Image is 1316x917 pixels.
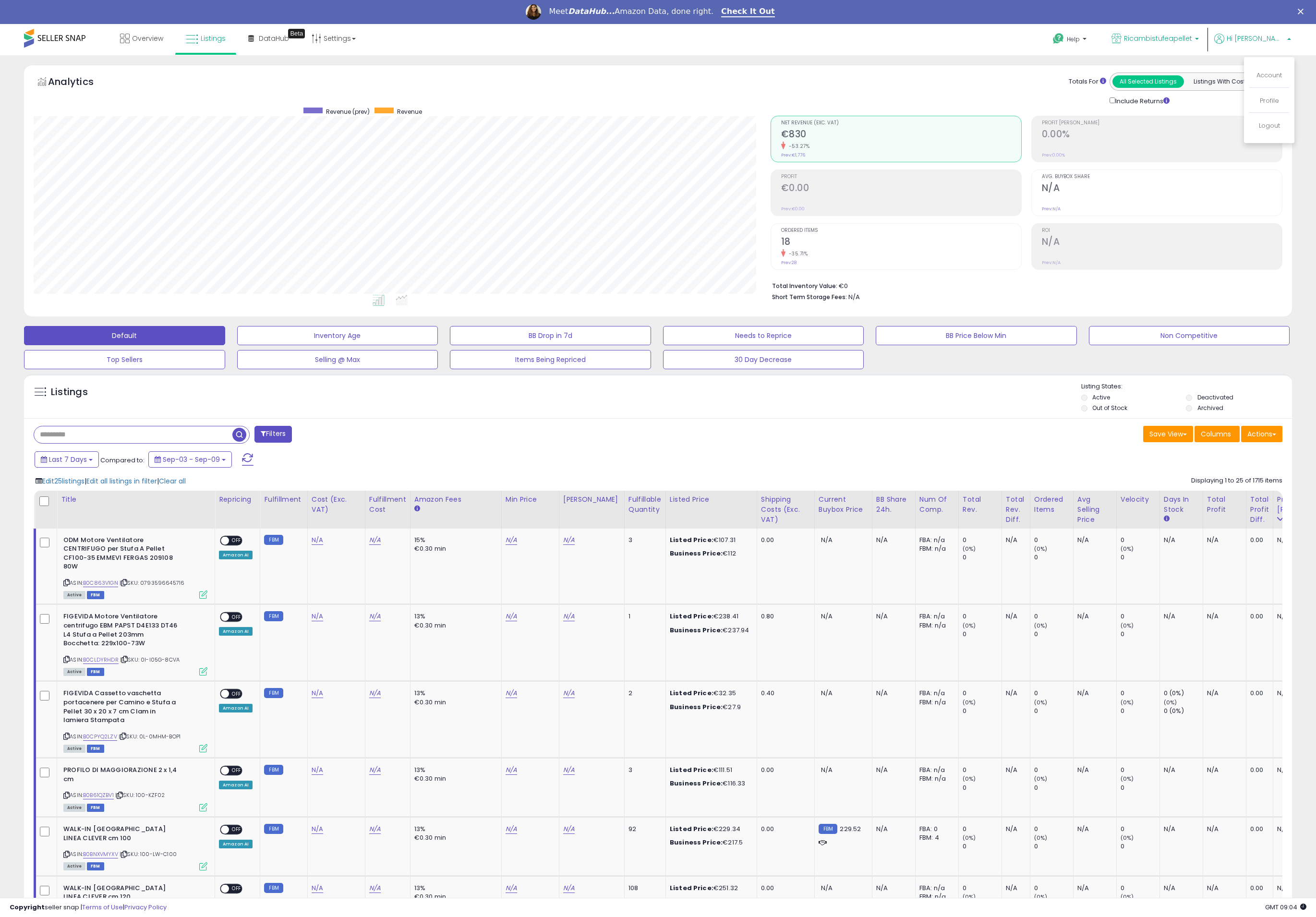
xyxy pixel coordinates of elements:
[821,535,833,544] span: N/A
[1034,766,1073,774] div: 0
[229,613,244,621] span: OFF
[159,476,186,486] span: Clear all
[819,824,837,834] small: FBM
[628,766,658,774] div: 3
[761,689,807,698] div: 0.40
[369,612,381,621] a: N/A
[1241,426,1282,442] button: Actions
[237,350,438,369] button: Selling @ Max
[963,775,976,783] small: (0%)
[326,108,370,116] span: Revenue (prev)
[919,544,951,553] div: FBM: n/a
[450,326,651,345] button: BB Drop in 7d
[1121,766,1159,774] div: 0
[919,698,951,707] div: FBM: n/a
[1207,766,1239,774] div: N/A
[163,455,220,464] span: Sep-03 - Sep-09
[304,24,363,53] a: Settings
[1164,766,1195,774] div: N/A
[1034,699,1048,706] small: (0%)
[63,745,85,753] span: All listings currently available for purchase on Amazon
[506,765,517,775] a: N/A
[963,612,1002,621] div: 0
[963,707,1002,715] div: 0
[549,7,713,16] div: Meet Amazon Data, done right.
[663,350,864,369] button: 30 Day Decrease
[1034,825,1073,833] div: 0
[1121,707,1159,715] div: 0
[1102,96,1182,106] div: Include Returns
[781,260,797,265] small: Prev: 28
[264,535,283,545] small: FBM
[761,495,810,525] div: Shipping Costs (Exc. VAT)
[1069,77,1106,86] div: Totals For
[963,553,1002,562] div: 0
[563,612,575,621] a: N/A
[821,612,833,621] span: N/A
[369,765,381,775] a: N/A
[876,825,908,833] div: N/A
[1034,545,1048,553] small: (0%)
[36,476,186,486] div: | |
[876,766,908,774] div: N/A
[414,698,494,707] div: €0.30 min
[1207,689,1239,698] div: N/A
[670,688,713,698] b: Listed Price:
[919,766,951,774] div: FBA: n/a
[1121,689,1159,698] div: 0
[1121,775,1134,783] small: (0%)
[1006,766,1023,774] div: N/A
[761,766,807,774] div: 0.00
[670,549,723,558] b: Business Price:
[628,612,658,621] div: 1
[772,282,837,290] b: Total Inventory Value:
[670,626,749,635] div: €237.94
[670,765,713,774] b: Listed Price:
[450,350,651,369] button: Items Being Repriced
[87,745,104,753] span: FBM
[721,7,775,17] a: Check It Out
[63,766,207,810] div: ASIN:
[61,495,211,505] div: Title
[1042,206,1061,212] small: Prev: N/A
[63,668,85,676] span: All listings currently available for purchase on Amazon
[506,535,517,545] a: N/A
[1092,393,1110,401] label: Active
[1034,689,1073,698] div: 0
[1052,33,1064,45] i: Get Help
[761,612,807,621] div: 0.80
[670,612,713,621] b: Listed Price:
[963,766,1002,774] div: 0
[1164,495,1199,515] div: Days In Stock
[1042,236,1282,249] h2: N/A
[414,505,420,513] small: Amazon Fees.
[264,824,283,834] small: FBM
[876,495,911,515] div: BB Share 24h.
[369,535,381,545] a: N/A
[259,34,289,43] span: DataHub
[49,455,87,464] span: Last 7 Days
[1077,612,1109,621] div: N/A
[369,824,381,834] a: N/A
[63,612,207,675] div: ASIN:
[670,536,749,544] div: €107.31
[876,612,908,621] div: N/A
[1034,553,1073,562] div: 0
[670,779,723,788] b: Business Price:
[919,689,951,698] div: FBA: n/a
[506,883,517,893] a: N/A
[1207,612,1239,621] div: N/A
[229,536,244,544] span: OFF
[563,824,575,834] a: N/A
[670,779,749,788] div: €116.33
[83,733,117,741] a: B0CPYQ2LZV
[670,626,723,635] b: Business Price:
[1250,495,1269,525] div: Total Profit Diff.
[86,476,157,486] span: Edit all listings in filter
[1164,707,1203,715] div: 0 (0%)
[506,495,555,505] div: Min Price
[628,825,658,833] div: 92
[312,688,323,698] a: N/A
[219,495,256,505] div: Repricing
[1250,536,1266,544] div: 0.00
